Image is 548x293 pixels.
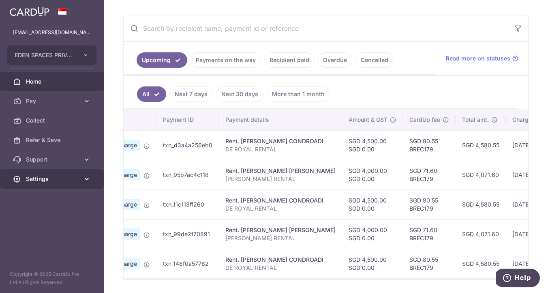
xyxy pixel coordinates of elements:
[342,190,403,219] td: SGD 4,500.00 SGD 0.00
[446,54,510,62] span: Read more on statuses
[456,130,506,160] td: SGD 4,580.55
[225,196,336,205] div: Rent. [PERSON_NAME] CONDROADI
[318,52,352,68] a: Overdue
[456,219,506,249] td: SGD 4,071.60
[26,116,79,125] span: Collect
[512,116,546,124] span: Charge date
[26,175,79,183] span: Settings
[403,190,456,219] td: SGD 80.55 BREC179
[456,249,506,278] td: SGD 4,580.55
[355,52,394,68] a: Cancelled
[409,116,440,124] span: CardUp fee
[462,116,489,124] span: Total amt.
[225,137,336,145] div: Rent. [PERSON_NAME] CONDROADI
[403,219,456,249] td: SGD 71.60 BREC179
[342,219,403,249] td: SGD 4,000.00 SGD 0.00
[225,226,336,234] div: Rent. [PERSON_NAME] [PERSON_NAME]
[26,136,79,144] span: Refer & Save
[225,145,336,153] p: DE ROYAL RENTAL
[26,97,79,105] span: Pay
[225,175,336,183] p: [PERSON_NAME] RENTAL
[456,190,506,219] td: SGD 4,580.55
[26,155,79,164] span: Support
[156,249,219,278] td: txn_148f0a57762
[225,234,336,242] p: [PERSON_NAME] RENTAL
[446,54,518,62] a: Read more on statuses
[13,28,91,37] p: [EMAIL_ADDRESS][DOMAIN_NAME]
[156,160,219,190] td: txn_95b7ac4c118
[10,6,49,16] img: CardUp
[137,52,187,68] a: Upcoming
[267,86,330,102] a: More than 1 month
[169,86,213,102] a: Next 7 days
[156,109,219,130] th: Payment ID
[349,116,387,124] span: Amount & GST
[156,190,219,219] td: txn_11c113ff260
[156,219,219,249] td: txn_99de2f70891
[342,249,403,278] td: SGD 4,500.00 SGD 0.00
[191,52,261,68] a: Payments on the way
[219,109,342,130] th: Payment details
[225,205,336,213] p: DE ROYAL RENTAL
[456,160,506,190] td: SGD 4,071.60
[156,130,219,160] td: txn_d3a4a256eb0
[124,15,509,41] input: Search by recipient name, payment id or reference
[225,167,336,175] div: Rent. [PERSON_NAME] [PERSON_NAME]
[7,45,96,65] button: EDEN SPACES PRIVATE LIMITED
[342,160,403,190] td: SGD 4,000.00 SGD 0.00
[225,256,336,264] div: Rent. [PERSON_NAME] CONDROADI
[137,86,166,102] a: All
[26,78,79,86] span: Home
[225,264,336,272] p: DE ROYAL RENTAL
[403,249,456,278] td: SGD 80.55 BREC179
[264,52,315,68] a: Recipient paid
[496,269,540,289] iframe: Opens a widget where you can find more information
[342,130,403,160] td: SGD 4,500.00 SGD 0.00
[403,160,456,190] td: SGD 71.60 BREC179
[15,51,75,59] span: EDEN SPACES PRIVATE LIMITED
[216,86,263,102] a: Next 30 days
[403,130,456,160] td: SGD 80.55 BREC179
